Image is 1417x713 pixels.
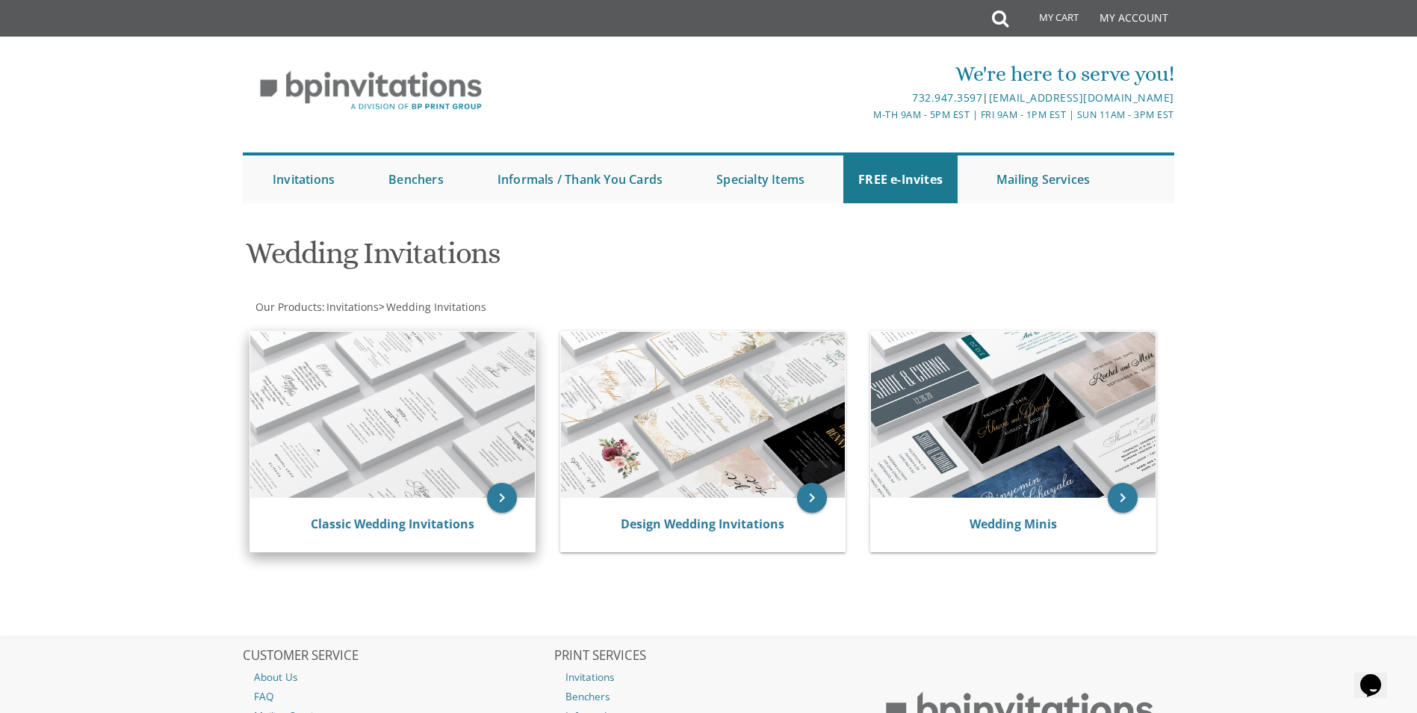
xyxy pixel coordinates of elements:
[1007,1,1089,39] a: My Cart
[1354,653,1402,698] iframe: chat widget
[243,667,552,687] a: About Us
[701,155,819,203] a: Specialty Items
[243,300,709,315] div: :
[385,300,486,314] a: Wedding Invitations
[561,332,846,498] img: Design Wedding Invitations
[970,516,1057,532] a: Wedding Minis
[379,300,486,314] span: >
[258,155,350,203] a: Invitations
[326,300,379,314] span: Invitations
[989,90,1174,105] a: [EMAIL_ADDRESS][DOMAIN_NAME]
[243,649,552,664] h2: CUSTOMER SERVICE
[246,237,855,281] h1: Wedding Invitations
[554,59,1174,89] div: We're here to serve you!
[871,332,1156,498] img: Wedding Minis
[311,516,474,532] a: Classic Wedding Invitations
[554,107,1174,123] div: M-Th 9am - 5pm EST | Fri 9am - 1pm EST | Sun 11am - 3pm EST
[254,300,322,314] a: Our Products
[843,155,958,203] a: FREE e-Invites
[325,300,379,314] a: Invitations
[243,687,552,706] a: FAQ
[982,155,1105,203] a: Mailing Services
[554,649,863,664] h2: PRINT SERVICES
[554,89,1174,107] div: |
[621,516,784,532] a: Design Wedding Invitations
[386,300,486,314] span: Wedding Invitations
[483,155,678,203] a: Informals / Thank You Cards
[373,155,459,203] a: Benchers
[554,687,863,706] a: Benchers
[912,90,982,105] a: 732.947.3597
[797,483,827,513] a: keyboard_arrow_right
[243,60,499,122] img: BP Invitation Loft
[250,332,535,498] img: Classic Wedding Invitations
[1108,483,1138,513] a: keyboard_arrow_right
[554,667,863,687] a: Invitations
[487,483,517,513] a: keyboard_arrow_right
